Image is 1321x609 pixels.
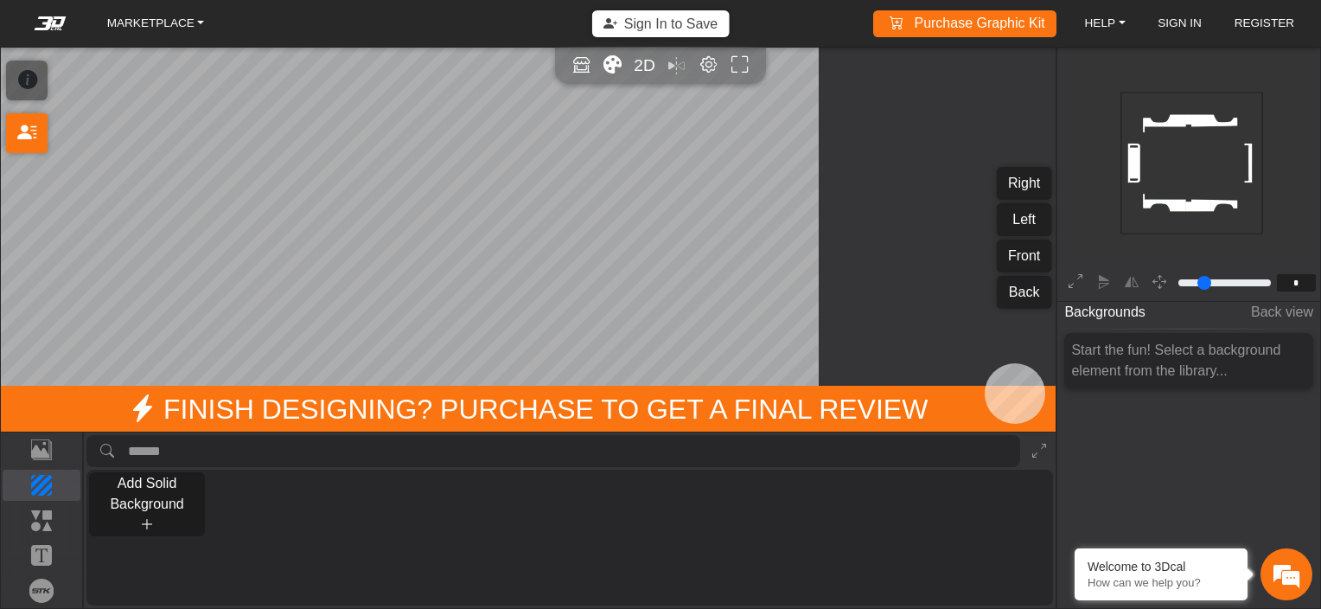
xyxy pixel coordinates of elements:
[1,386,1056,433] span: Finish Designing? Purchase to get a final review
[100,176,239,340] span: We're online!
[1071,343,1280,378] span: Start the fun! Select a background element from the library...
[116,455,223,509] div: FAQs
[728,54,753,79] button: Full screen
[571,84,654,109] div: Color Palette
[40,98,50,103] kbd: ctrl
[89,472,204,536] button: Add Solid Background
[592,10,730,37] button: Sign In to Save
[128,435,1020,467] input: search asset
[569,54,594,79] button: Open in Showroom
[9,485,116,497] span: Conversation
[116,91,316,113] div: Chat with us now
[1088,560,1235,574] div: Welcome to 3Dcal
[1062,270,1088,297] button: Expand 2D editor
[696,54,721,79] button: Editor settings
[222,455,329,509] div: Articles
[40,109,50,114] kbd: F2
[997,276,1051,309] button: Back
[19,89,45,115] div: Navigation go back
[878,10,1052,37] a: Purchase Graphic Kit
[634,56,655,74] span: 2D
[599,52,627,80] button: Color tool
[997,240,1051,272] button: Front
[1064,296,1145,328] span: Backgrounds
[1151,11,1209,35] a: SIGN IN
[1146,270,1173,297] button: Pan
[40,104,50,109] kbd: ctrl
[40,93,50,98] kbd: F
[284,9,325,50] div: Minimize live chat window
[997,167,1051,200] button: Right
[1088,576,1235,589] p: How can we help you?
[100,11,212,35] a: MARKETPLACE
[1078,11,1133,35] a: HELP
[632,54,657,79] button: 2D
[1228,11,1302,35] a: REGISTER
[110,476,183,511] span: Add Solid Background
[1251,296,1313,328] span: Back view
[1025,435,1053,467] button: Expand Library
[997,203,1051,236] button: Left
[9,394,329,455] textarea: Type your message and hit 'Enter'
